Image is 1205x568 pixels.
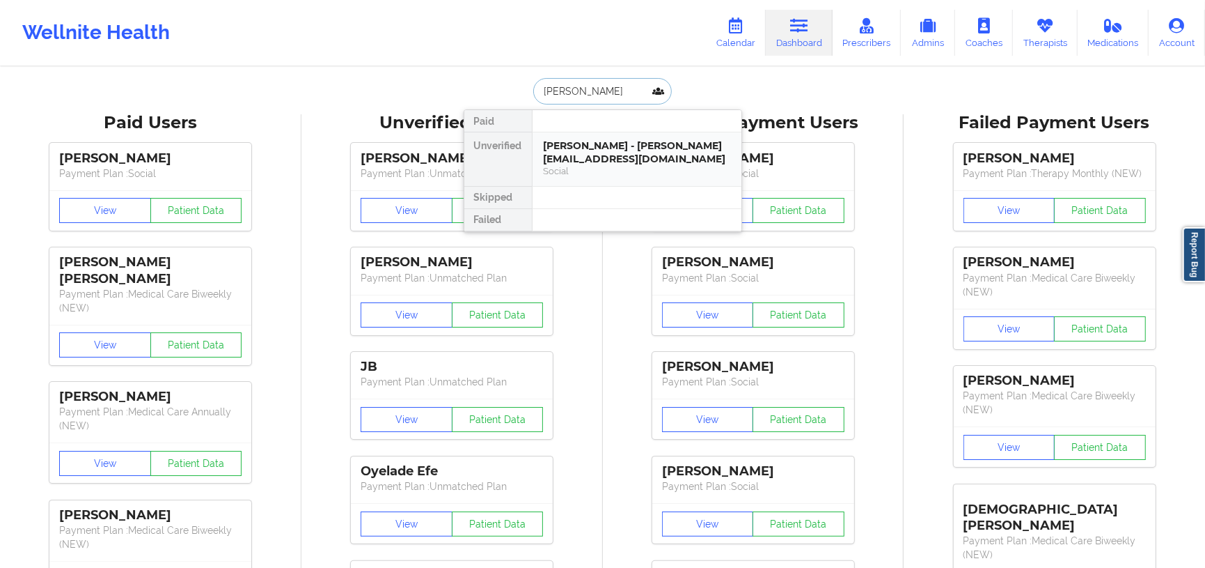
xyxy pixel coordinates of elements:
p: Payment Plan : Social [662,375,844,389]
div: [PERSON_NAME] - [PERSON_NAME][EMAIL_ADDRESS][DOMAIN_NAME] [544,139,730,165]
button: Patient Data [452,302,544,328]
div: [PERSON_NAME] [361,151,543,167]
button: Patient Data [150,198,242,223]
p: Payment Plan : Social [662,479,844,493]
button: View [963,198,1055,223]
a: Medications [1078,10,1149,56]
button: View [361,198,452,223]
div: Skipped Payment Users [613,112,895,134]
p: Payment Plan : Unmatched Plan [361,375,543,389]
div: Unverified Users [311,112,593,134]
p: Payment Plan : Social [59,167,242,181]
a: Coaches [955,10,1013,56]
div: Oyelade Efe [361,463,543,479]
div: [PERSON_NAME] [662,463,844,479]
div: [PERSON_NAME] [662,254,844,270]
div: [PERSON_NAME] [662,359,844,375]
button: Patient Data [150,451,242,476]
a: Admins [901,10,955,56]
button: Patient Data [452,407,544,432]
button: View [59,332,151,358]
a: Therapists [1013,10,1078,56]
div: Skipped [464,187,532,209]
div: Failed [464,209,532,231]
button: View [662,512,754,537]
button: Patient Data [1054,198,1146,223]
button: View [59,198,151,223]
button: Patient Data [753,198,844,223]
a: Dashboard [766,10,833,56]
p: Payment Plan : Unmatched Plan [361,479,543,493]
button: View [963,316,1055,341]
button: Patient Data [1054,316,1146,341]
div: [PERSON_NAME] [361,254,543,270]
button: View [361,407,452,432]
div: [PERSON_NAME] [59,389,242,405]
button: View [662,302,754,328]
p: Payment Plan : Medical Care Biweekly (NEW) [963,534,1146,562]
div: Unverified [464,132,532,187]
a: Account [1149,10,1205,56]
button: Patient Data [1054,435,1146,460]
button: View [361,302,452,328]
div: Failed Payment Users [913,112,1195,134]
p: Payment Plan : Medical Care Annually (NEW) [59,405,242,433]
div: [PERSON_NAME] [963,373,1146,389]
p: Payment Plan : Medical Care Biweekly (NEW) [963,389,1146,417]
button: Patient Data [150,332,242,358]
p: Payment Plan : Medical Care Biweekly (NEW) [59,287,242,315]
div: [PERSON_NAME] [PERSON_NAME] [59,254,242,286]
div: [PERSON_NAME] [963,151,1146,167]
div: Social [544,165,730,177]
p: Payment Plan : Therapy Monthly (NEW) [963,167,1146,181]
div: Paid Users [10,112,292,134]
button: View [963,435,1055,460]
p: Payment Plan : Social [662,167,844,181]
div: [PERSON_NAME] [59,151,242,167]
button: Patient Data [753,512,844,537]
p: Payment Plan : Unmatched Plan [361,167,543,181]
button: Patient Data [753,407,844,432]
button: View [59,451,151,476]
button: View [662,407,754,432]
button: View [361,512,452,537]
button: Patient Data [452,512,544,537]
div: [DEMOGRAPHIC_DATA][PERSON_NAME] [963,491,1146,534]
div: [PERSON_NAME] [963,254,1146,270]
p: Payment Plan : Social [662,271,844,285]
p: Payment Plan : Medical Care Biweekly (NEW) [59,523,242,551]
div: [PERSON_NAME] [59,507,242,523]
a: Prescribers [833,10,901,56]
div: JB [361,359,543,375]
button: Patient Data [452,198,544,223]
a: Report Bug [1183,227,1205,282]
p: Payment Plan : Medical Care Biweekly (NEW) [963,271,1146,299]
button: Patient Data [753,302,844,328]
div: Paid [464,110,532,132]
div: [PERSON_NAME] [662,151,844,167]
a: Calendar [706,10,766,56]
p: Payment Plan : Unmatched Plan [361,271,543,285]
